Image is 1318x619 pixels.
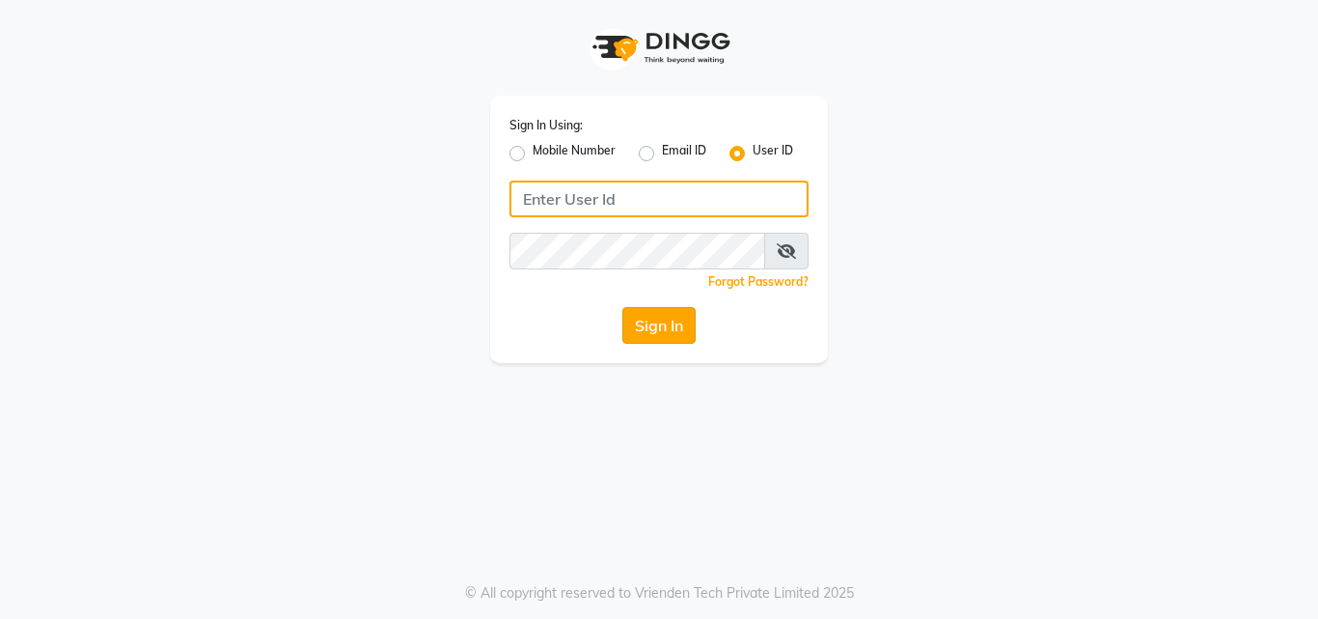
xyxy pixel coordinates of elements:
[622,307,696,344] button: Sign In
[582,19,736,76] img: logo1.svg
[753,142,793,165] label: User ID
[509,233,765,269] input: Username
[509,181,809,217] input: Username
[509,117,583,134] label: Sign In Using:
[662,142,706,165] label: Email ID
[533,142,616,165] label: Mobile Number
[708,274,809,289] a: Forgot Password?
